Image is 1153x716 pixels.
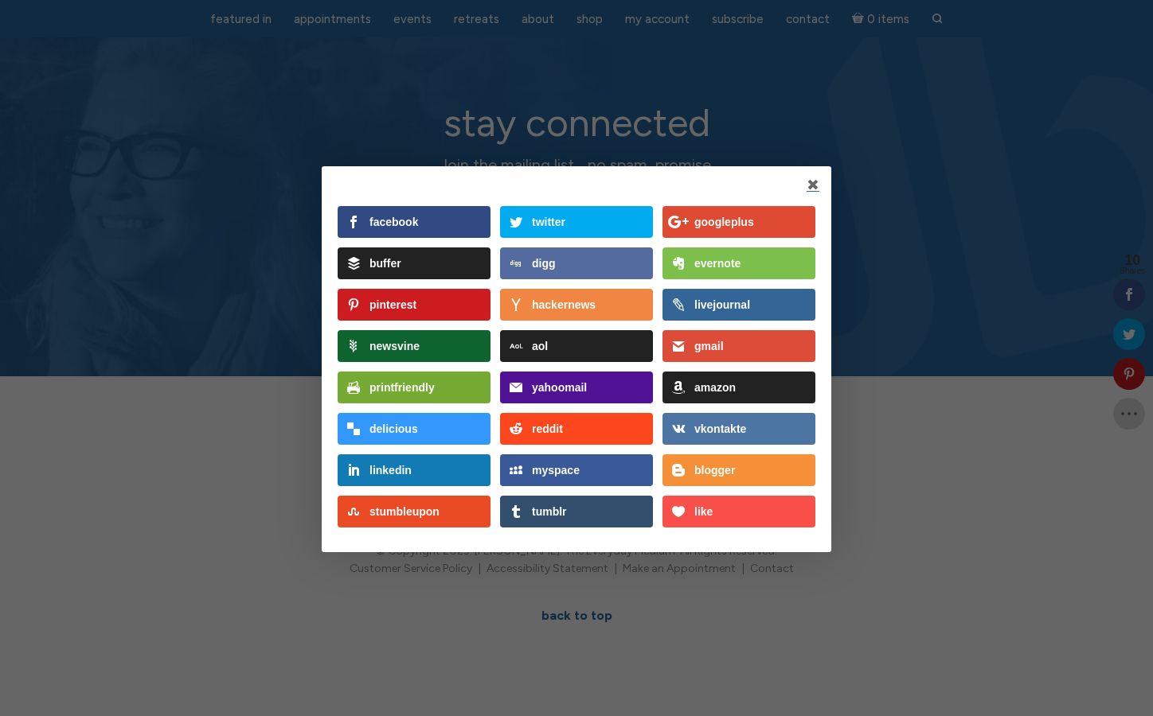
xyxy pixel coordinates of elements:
div: gmail [694,340,724,352]
a: newsvine [338,330,491,362]
a: vkontakte [662,413,815,445]
div: newsvine [369,340,420,352]
a: pinterest [338,289,491,321]
a: printfriendly [338,372,491,403]
div: twitter [532,216,565,228]
div: buffer [369,258,401,269]
a: delicious [338,413,491,445]
a: gmail [662,330,815,362]
a: facebook [338,206,491,238]
div: myspace [532,465,580,476]
div: evernote [694,258,741,269]
a: twitter [500,206,653,238]
a: digg [500,247,653,279]
a: blogger [662,454,815,486]
div: linkedin [369,465,412,476]
a: evernote [662,247,815,279]
div: aol [532,340,548,352]
a: myspace [500,454,653,486]
a: tumblr [500,496,653,527]
a: hackernews [500,289,653,321]
div: hackernews [532,299,596,310]
div: tumblr [532,506,567,517]
div: livejournal [694,299,750,310]
a: linkedin [338,454,491,486]
a: livejournal [662,289,815,321]
a: like [662,496,815,527]
a: amazon [662,372,815,403]
div: googleplus [694,216,754,228]
div: like [694,506,713,517]
div: amazon [694,382,736,393]
div: stumbleupon [369,506,440,517]
div: reddit [532,423,563,434]
div: pinterest [369,299,416,310]
div: delicious [369,423,418,434]
div: vkontakte [694,423,746,434]
div: printfriendly [369,382,435,393]
a: stumbleupon [338,496,491,527]
div: yahoomail [532,382,587,393]
a: googleplus [662,206,815,238]
a: buffer [338,247,491,279]
a: yahoomail [500,372,653,403]
div: facebook [369,216,418,228]
a: aol [500,330,653,362]
div: blogger [694,465,735,476]
a: reddit [500,413,653,445]
div: digg [532,258,556,269]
